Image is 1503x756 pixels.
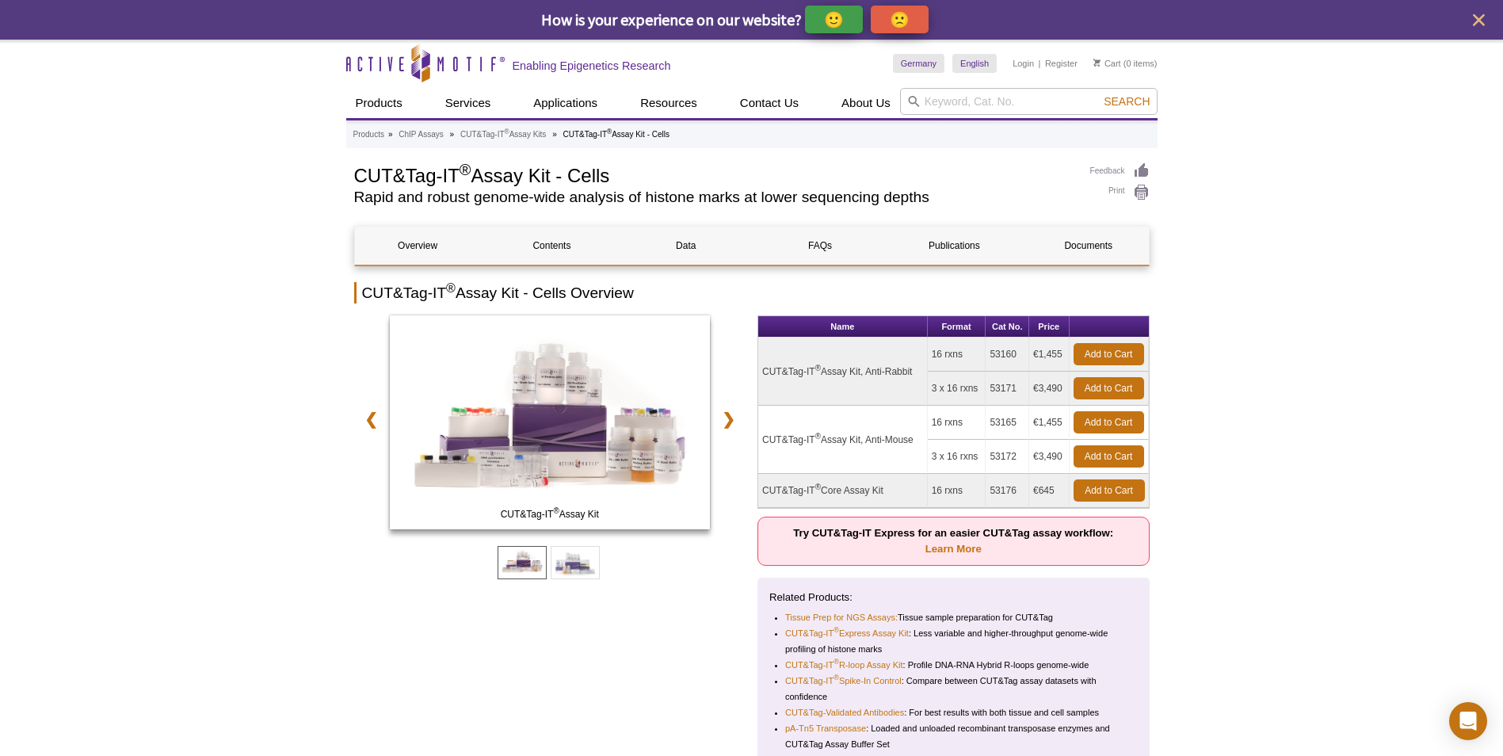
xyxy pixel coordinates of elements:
[758,406,928,474] td: CUT&Tag-IT Assay Kit, Anti-Mouse
[769,590,1138,605] p: Related Products:
[354,162,1074,186] h1: CUT&Tag-IT Assay Kit - Cells
[711,401,746,437] a: ❯
[785,720,1124,752] li: : Loaded and unloaded recombinant transposase enzymes and CUT&Tag Assay Buffer Set
[1029,316,1070,338] th: Price
[623,227,749,265] a: Data
[815,432,821,441] sup: ®
[388,130,393,139] li: »
[925,543,982,555] a: Learn More
[563,130,669,139] li: CUT&Tag-IT Assay Kit - Cells
[1039,54,1041,73] li: |
[1074,411,1144,433] a: Add to Cart
[986,440,1029,474] td: 53172
[1029,474,1070,508] td: €645
[785,673,1124,704] li: : Compare between CUT&Tag assay datasets with confidence
[758,338,928,406] td: CUT&Tag-IT Assay Kit, Anti-Rabbit
[354,282,1150,304] h2: CUT&Tag-IT Assay Kit - Cells Overview
[446,281,456,295] sup: ®
[928,316,986,338] th: Format
[1029,440,1070,474] td: €3,490
[354,401,388,437] a: ❮
[1025,227,1151,265] a: Documents
[513,59,671,73] h2: Enabling Epigenetics Research
[900,88,1158,115] input: Keyword, Cat. No.
[524,88,607,118] a: Applications
[758,316,928,338] th: Name
[355,227,481,265] a: Overview
[785,657,903,673] a: CUT&Tag-IT®R-loop Assay Kit
[986,474,1029,508] td: 53176
[399,128,444,142] a: ChIP Assays
[986,316,1029,338] th: Cat No.
[758,474,928,508] td: CUT&Tag-IT Core Assay Kit
[824,10,844,29] p: 🙂
[952,54,997,73] a: English
[1104,95,1150,108] span: Search
[1029,372,1070,406] td: €3,490
[552,130,557,139] li: »
[785,657,1124,673] li: : Profile DNA-RNA Hybrid R-loops genome-wide
[390,315,711,529] img: CUT&Tag-IT Assay Kit
[928,474,986,508] td: 16 rxns
[1013,58,1034,69] a: Login
[1045,58,1078,69] a: Register
[505,128,509,136] sup: ®
[1099,94,1154,109] button: Search
[928,338,986,372] td: 16 rxns
[890,10,910,29] p: 🙁
[1469,10,1489,30] button: close
[815,364,821,372] sup: ®
[353,128,384,142] a: Products
[489,227,615,265] a: Contents
[815,483,821,491] sup: ®
[1449,702,1487,740] div: Open Intercom Messenger
[834,659,839,666] sup: ®
[607,128,612,136] sup: ®
[1093,58,1121,69] a: Cart
[393,506,707,522] span: CUT&Tag-IT Assay Kit
[785,673,902,689] a: CUT&Tag-IT®Spike-In Control
[785,609,1124,625] li: Tissue sample preparation for CUT&Tag
[460,128,546,142] a: CUT&Tag-IT®Assay Kits
[436,88,501,118] a: Services
[390,315,711,534] a: CUT&Tag-IT Assay Kit
[785,720,866,736] a: pA-Tn5 Transposase
[986,372,1029,406] td: 53171
[785,625,1124,657] li: : Less variable and higher-throughput genome-wide profiling of histone marks
[1074,445,1144,468] a: Add to Cart
[834,627,839,635] sup: ®
[460,161,471,178] sup: ®
[928,440,986,474] td: 3 x 16 rxns
[1074,479,1145,502] a: Add to Cart
[986,338,1029,372] td: 53160
[1074,377,1144,399] a: Add to Cart
[1090,184,1150,201] a: Print
[986,406,1029,440] td: 53165
[553,506,559,515] sup: ®
[1093,54,1158,73] li: (0 items)
[785,704,904,720] a: CUT&Tag-Validated Antibodies
[928,406,986,440] td: 16 rxns
[541,10,802,29] span: How is your experience on our website?
[631,88,707,118] a: Resources
[1029,338,1070,372] td: €1,455
[731,88,808,118] a: Contact Us
[1029,406,1070,440] td: €1,455
[785,609,898,625] a: Tissue Prep for NGS Assays:
[757,227,883,265] a: FAQs
[346,88,412,118] a: Products
[354,190,1074,204] h2: Rapid and robust genome-wide analysis of histone marks at lower sequencing depths
[1093,59,1101,67] img: Your Cart
[785,625,909,641] a: CUT&Tag-IT®Express Assay Kit
[1090,162,1150,180] a: Feedback
[1074,343,1144,365] a: Add to Cart
[834,674,839,682] sup: ®
[891,227,1017,265] a: Publications
[893,54,944,73] a: Germany
[928,372,986,406] td: 3 x 16 rxns
[785,704,1124,720] li: : For best results with both tissue and cell samples
[450,130,455,139] li: »
[832,88,900,118] a: About Us
[793,527,1113,555] strong: Try CUT&Tag-IT Express for an easier CUT&Tag assay workflow:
